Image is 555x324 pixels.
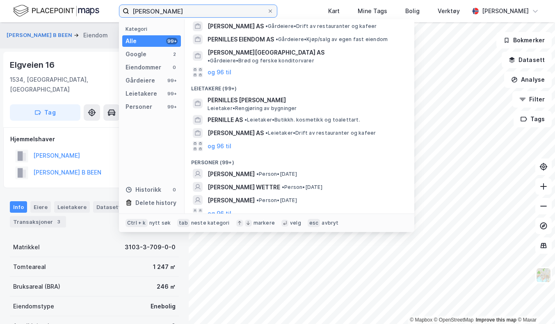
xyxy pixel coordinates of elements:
[256,197,297,204] span: Person • [DATE]
[126,185,161,195] div: Historikk
[254,220,275,226] div: markere
[536,267,551,283] img: Z
[276,36,278,42] span: •
[126,49,146,59] div: Google
[149,220,171,226] div: nytt søk
[208,21,264,31] span: [PERSON_NAME] AS
[208,141,231,151] button: og 96 til
[482,6,529,16] div: [PERSON_NAME]
[265,130,376,136] span: Leietaker • Drift av restauranter og kafeer
[265,23,377,30] span: Gårdeiere • Drift av restauranter og kafeer
[358,6,387,16] div: Mine Tags
[244,117,247,123] span: •
[125,242,176,252] div: 3103-3-709-0-0
[256,171,259,177] span: •
[153,262,176,272] div: 1 247 ㎡
[208,48,324,57] span: [PERSON_NAME][GEOGRAPHIC_DATA] AS
[512,91,552,108] button: Filter
[157,282,176,292] div: 246 ㎡
[135,198,176,208] div: Delete history
[185,153,414,168] div: Personer (99+)
[166,77,178,84] div: 99+
[191,220,230,226] div: neste kategori
[265,23,268,29] span: •
[13,242,40,252] div: Matrikkel
[434,317,474,323] a: OpenStreetMap
[126,76,155,85] div: Gårdeiere
[208,182,280,192] span: [PERSON_NAME] WETTRE
[30,201,51,213] div: Eiere
[290,220,301,226] div: velg
[514,111,552,127] button: Tags
[405,6,420,16] div: Bolig
[282,184,284,190] span: •
[166,103,178,110] div: 99+
[208,208,231,218] button: og 96 til
[166,38,178,44] div: 99+
[126,62,161,72] div: Eiendommer
[93,201,124,213] div: Datasett
[10,216,66,227] div: Transaksjoner
[208,34,274,44] span: PERNILLES EIENDOM AS
[171,186,178,193] div: 0
[328,6,340,16] div: Kart
[54,201,90,213] div: Leietakere
[126,36,137,46] div: Alle
[13,4,99,18] img: logo.f888ab2527a4732fd821a326f86c7f29.svg
[410,317,432,323] a: Mapbox
[256,171,297,177] span: Person • [DATE]
[177,219,190,227] div: tab
[55,218,63,226] div: 3
[208,128,264,138] span: [PERSON_NAME] AS
[208,195,255,205] span: [PERSON_NAME]
[282,184,322,191] span: Person • [DATE]
[476,317,516,323] a: Improve this map
[438,6,460,16] div: Verktøy
[208,57,314,64] span: Gårdeiere • Brød og ferske konditorvarer
[322,220,338,226] div: avbryt
[10,75,144,94] div: 1534, [GEOGRAPHIC_DATA], [GEOGRAPHIC_DATA]
[208,67,231,77] button: og 96 til
[308,219,320,227] div: esc
[10,201,27,213] div: Info
[126,219,148,227] div: Ctrl + k
[171,51,178,57] div: 2
[7,31,74,39] button: [PERSON_NAME] B BEEN
[126,102,152,112] div: Personer
[10,104,80,121] button: Tag
[208,169,255,179] span: [PERSON_NAME]
[265,130,268,136] span: •
[13,301,54,311] div: Eiendomstype
[13,282,60,292] div: Bruksareal (BRA)
[129,5,267,17] input: Søk på adresse, matrikkel, gårdeiere, leietakere eller personer
[10,58,56,71] div: Elgveien 16
[504,71,552,88] button: Analyse
[244,117,360,123] span: Leietaker • Butikkh. kosmetikk og toalettart.
[496,32,552,48] button: Bokmerker
[13,262,46,272] div: Tomteareal
[514,285,555,324] iframe: Chat Widget
[83,30,108,40] div: Eiendom
[208,105,297,112] span: Leietaker • Rengjøring av bygninger
[208,95,404,105] span: PERNILLES [PERSON_NAME]
[166,90,178,97] div: 99+
[276,36,388,43] span: Gårdeiere • Kjøp/salg av egen fast eiendom
[502,52,552,68] button: Datasett
[171,64,178,71] div: 0
[185,79,414,94] div: Leietakere (99+)
[208,57,210,64] span: •
[208,115,243,125] span: PERNILLE AS
[10,134,178,144] div: Hjemmelshaver
[126,89,157,99] div: Leietakere
[151,301,176,311] div: Enebolig
[126,26,181,32] div: Kategori
[256,197,259,203] span: •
